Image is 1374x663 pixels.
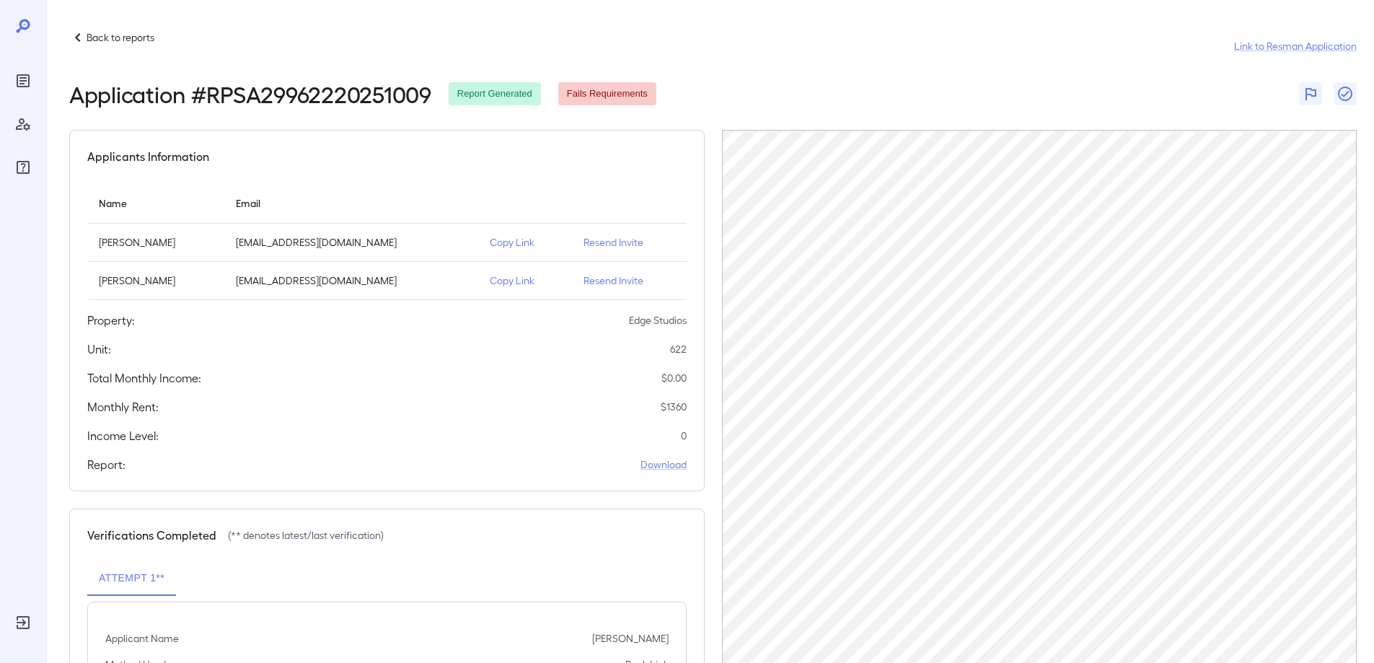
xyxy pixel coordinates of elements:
[12,611,35,634] div: Log Out
[629,313,687,328] p: Edge Studios
[105,631,179,646] p: Applicant Name
[224,183,478,224] th: Email
[87,427,159,444] h5: Income Level:
[87,312,135,329] h5: Property:
[87,183,224,224] th: Name
[681,429,687,443] p: 0
[583,273,675,288] p: Resend Invite
[87,456,125,473] h5: Report:
[87,527,216,544] h5: Verifications Completed
[12,69,35,92] div: Reports
[490,273,560,288] p: Copy Link
[1299,82,1322,105] button: Flag Report
[449,87,541,101] span: Report Generated
[640,457,687,472] a: Download
[12,113,35,136] div: Manage Users
[99,273,213,288] p: [PERSON_NAME]
[87,183,687,300] table: simple table
[69,81,431,107] h2: Application # RPSA29962220251009
[87,30,154,45] p: Back to reports
[583,235,675,250] p: Resend Invite
[87,369,201,387] h5: Total Monthly Income:
[12,156,35,179] div: FAQ
[558,87,656,101] span: Fails Requirements
[236,235,467,250] p: [EMAIL_ADDRESS][DOMAIN_NAME]
[661,371,687,385] p: $ 0.00
[87,341,111,358] h5: Unit:
[490,235,560,250] p: Copy Link
[236,273,467,288] p: [EMAIL_ADDRESS][DOMAIN_NAME]
[228,528,384,543] p: (** denotes latest/last verification)
[661,400,687,414] p: $ 1360
[670,342,687,356] p: 622
[1234,39,1357,53] a: Link to Resman Application
[87,148,209,165] h5: Applicants Information
[87,561,176,596] button: Attempt 1**
[1334,82,1357,105] button: Close Report
[87,398,159,416] h5: Monthly Rent:
[99,235,213,250] p: [PERSON_NAME]
[592,631,669,646] p: [PERSON_NAME]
